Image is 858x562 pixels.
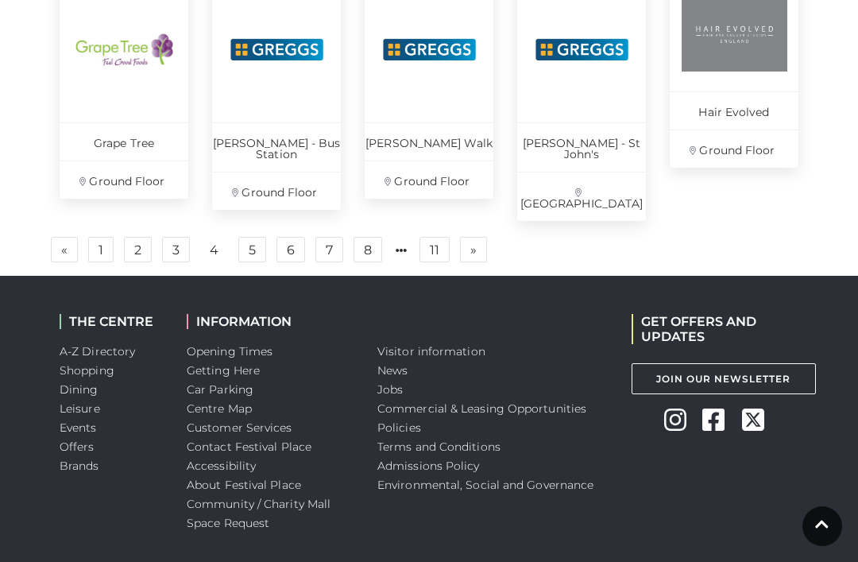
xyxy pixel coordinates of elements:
a: 6 [276,237,305,262]
span: « [61,244,68,255]
a: Previous [51,237,78,262]
p: Ground Floor [60,161,188,199]
a: Events [60,421,97,435]
a: Brands [60,459,99,473]
a: Terms and Conditions [377,440,500,454]
p: Ground Floor [212,172,341,210]
a: Visitor information [377,344,485,359]
h2: INFORMATION [187,314,354,329]
a: News [377,363,408,378]
a: Dining [60,382,99,397]
a: Customer Services [187,421,292,435]
a: Jobs [377,382,403,397]
a: About Festival Place [187,478,301,492]
span: » [470,244,477,255]
a: 7 [315,237,343,262]
a: Accessibility [187,459,256,473]
a: Next [460,237,487,262]
a: Car Parking [187,382,253,397]
a: Leisure [60,401,100,416]
a: Shopping [60,363,114,378]
p: [PERSON_NAME] - Bus Station [212,122,341,172]
a: Offers [60,440,95,454]
p: [PERSON_NAME] Walk [365,122,493,161]
a: Contact Festival Place [187,440,311,454]
a: 2 [124,237,152,262]
a: 3 [162,237,190,262]
p: Ground Floor [365,161,493,199]
p: [PERSON_NAME] - St John's [517,122,646,172]
a: 4 [200,238,228,263]
h2: THE CENTRE [60,314,163,329]
a: 11 [419,237,450,262]
a: Community / Charity Mall Space Request [187,497,330,530]
p: [GEOGRAPHIC_DATA] [517,172,646,221]
p: Grape Tree [60,122,188,161]
a: Centre Map [187,401,252,416]
p: Ground Floor [670,130,798,168]
a: Admissions Policy [377,459,480,473]
a: 5 [238,237,266,262]
a: Commercial & Leasing Opportunities [377,401,586,416]
a: 8 [354,237,382,262]
a: Environmental, Social and Governance [377,478,593,492]
a: A-Z Directory [60,344,135,359]
p: Hair Evolved [670,91,798,130]
h2: GET OFFERS AND UPDATES [632,314,798,344]
a: Join Our Newsletter [632,363,816,394]
a: Opening Times [187,344,272,359]
a: Getting Here [187,363,260,378]
a: Policies [377,421,421,435]
a: 1 [88,237,114,262]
